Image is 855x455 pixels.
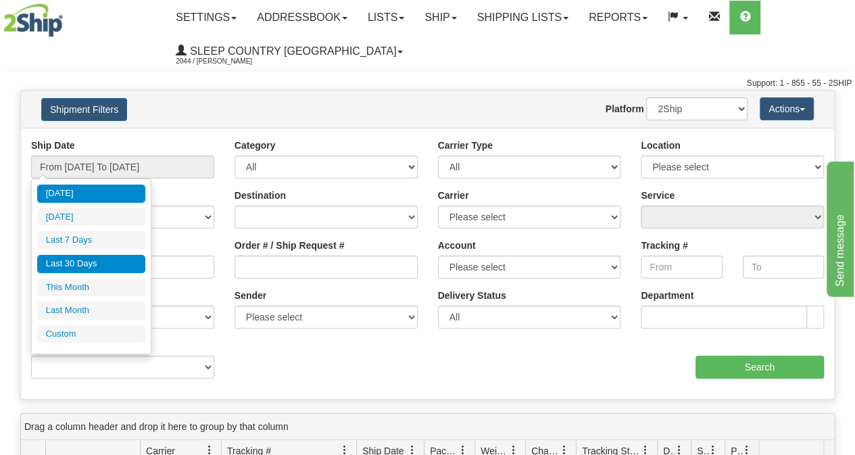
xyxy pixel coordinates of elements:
div: Send message [10,8,125,24]
li: [DATE] [37,208,145,226]
input: To [743,256,824,279]
a: Addressbook [247,1,358,34]
li: This Month [37,279,145,297]
label: Sender [235,289,266,302]
div: Support: 1 - 855 - 55 - 2SHIP [3,78,852,89]
button: Shipment Filters [41,98,127,121]
label: Tracking # [641,239,687,252]
button: Actions [760,97,814,120]
label: Department [641,289,693,302]
label: Location [641,139,680,152]
label: Delivery Status [438,289,506,302]
label: Carrier [438,189,469,202]
div: grid grouping header [21,414,834,440]
span: 2044 / [PERSON_NAME] [176,55,277,68]
input: Search [695,356,825,379]
label: Category [235,139,276,152]
label: Service [641,189,675,202]
li: Custom [37,325,145,343]
a: Ship [414,1,466,34]
a: Settings [166,1,247,34]
label: Order # / Ship Request # [235,239,345,252]
iframe: chat widget [824,158,854,296]
label: Destination [235,189,286,202]
label: Ship Date [31,139,75,152]
input: From [641,256,722,279]
label: Account [438,239,476,252]
a: Shipping lists [467,1,579,34]
label: Platform [606,102,644,116]
img: logo2044.jpg [3,3,63,37]
a: Reports [579,1,658,34]
li: Last 30 Days [37,255,145,273]
a: Sleep Country [GEOGRAPHIC_DATA] 2044 / [PERSON_NAME] [166,34,413,68]
li: Last Month [37,302,145,320]
li: Last 7 Days [37,231,145,249]
span: Sleep Country [GEOGRAPHIC_DATA] [187,45,396,57]
a: Lists [358,1,414,34]
label: Carrier Type [438,139,493,152]
li: [DATE] [37,185,145,203]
